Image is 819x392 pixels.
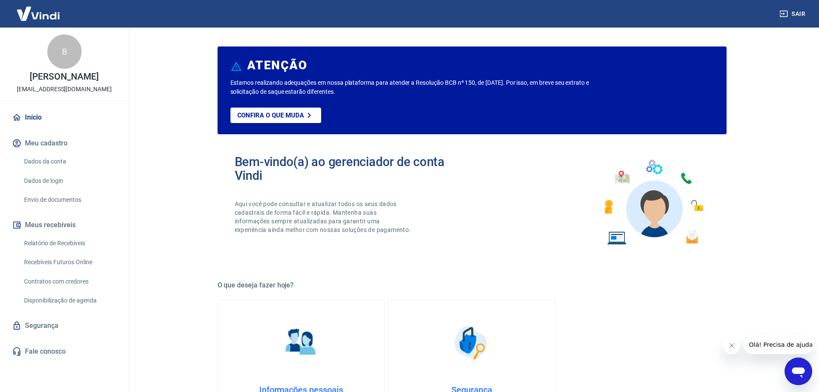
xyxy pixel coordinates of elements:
[5,6,72,13] span: Olá! Precisa de ajuda?
[723,337,740,354] iframe: Fechar mensagem
[10,134,118,153] button: Meu cadastro
[230,108,321,123] a: Confira o que muda
[30,72,98,81] p: [PERSON_NAME]
[21,191,118,209] a: Envio de documentos
[21,292,118,309] a: Disponibilização de agenda
[10,342,118,361] a: Fale conosco
[279,321,322,364] img: Informações pessoais
[17,85,112,94] p: [EMAIL_ADDRESS][DOMAIN_NAME]
[21,153,118,170] a: Dados da conta
[10,0,66,27] img: Vindi
[10,108,118,127] a: Início
[597,155,709,250] img: Imagem de um avatar masculino com diversos icones exemplificando as funcionalidades do gerenciado...
[235,155,472,182] h2: Bem-vindo(a) ao gerenciador de conta Vindi
[10,316,118,335] a: Segurança
[785,358,812,385] iframe: Botão para abrir a janela de mensagens
[21,235,118,252] a: Relatório de Recebíveis
[218,281,727,290] h5: O que deseja fazer hoje?
[235,200,413,234] p: Aqui você pode consultar e atualizar todos os seus dados cadastrais de forma fácil e rápida. Mant...
[21,273,118,290] a: Contratos com credores
[744,335,812,354] iframe: Mensagem da empresa
[247,61,307,70] h6: ATENÇÃO
[237,111,304,119] p: Confira o que muda
[230,78,617,96] p: Estamos realizando adequações em nossa plataforma para atender a Resolução BCB nº 150, de [DATE]....
[10,216,118,235] button: Meus recebíveis
[21,172,118,190] a: Dados de login
[450,321,493,364] img: Segurança
[778,6,809,22] button: Sair
[21,253,118,271] a: Recebíveis Futuros Online
[47,34,82,69] div: B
